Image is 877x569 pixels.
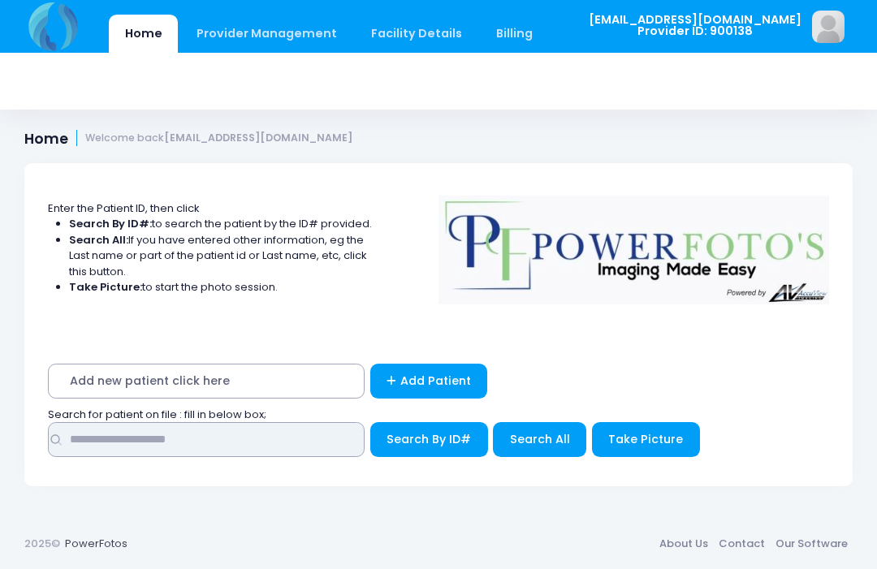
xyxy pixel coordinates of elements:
[85,132,352,144] small: Welcome back
[356,15,478,53] a: Facility Details
[48,407,266,422] span: Search for patient on file : fill in below box;
[48,364,365,399] span: Add new patient click here
[69,232,373,280] li: If you have entered other information, eg the Last name or part of the patient id or Last name, e...
[481,15,549,53] a: Billing
[770,529,853,558] a: Our Software
[387,431,471,447] span: Search By ID#
[812,11,845,43] img: image
[48,200,200,216] span: Enter the Patient ID, then click
[370,422,488,457] button: Search By ID#
[109,15,178,53] a: Home
[164,131,352,144] strong: [EMAIL_ADDRESS][DOMAIN_NAME]
[431,184,837,304] img: Logo
[69,216,152,231] strong: Search By ID#:
[24,536,60,551] span: 2025©
[69,216,373,232] li: to search the patient by the ID# provided.
[592,422,700,457] button: Take Picture
[589,14,801,37] span: [EMAIL_ADDRESS][DOMAIN_NAME] Provider ID: 900138
[370,364,488,399] a: Add Patient
[713,529,770,558] a: Contact
[608,431,683,447] span: Take Picture
[69,232,128,248] strong: Search All:
[180,15,352,53] a: Provider Management
[69,279,142,295] strong: Take Picture:
[65,536,127,551] a: PowerFotos
[551,15,614,53] a: Staff
[493,422,586,457] button: Search All
[510,431,570,447] span: Search All
[654,529,713,558] a: About Us
[24,130,352,147] h1: Home
[69,279,373,295] li: to start the photo session.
